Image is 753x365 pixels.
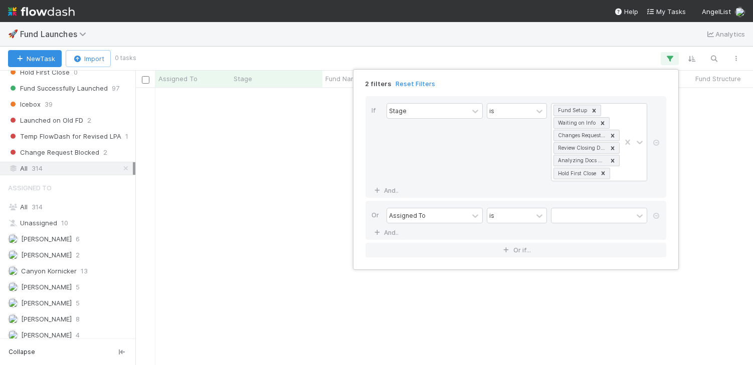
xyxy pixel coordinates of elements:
[371,183,403,198] a: And..
[371,208,387,225] div: Or
[555,143,607,153] div: Review Closing Docs
[396,80,435,88] a: Reset Filters
[365,243,666,257] button: Or if...
[489,211,494,220] div: is
[555,168,598,179] div: Hold First Close
[371,225,403,240] a: And..
[555,118,597,128] div: Waiting on Info
[371,103,387,183] div: If
[389,106,407,115] div: Stage
[389,211,426,220] div: Assigned To
[555,130,607,141] div: Changes Requested
[555,155,607,166] div: Analyzing Docs with GPT
[555,105,589,116] div: Fund Setup
[489,106,494,115] div: is
[365,80,392,88] span: 2 filters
